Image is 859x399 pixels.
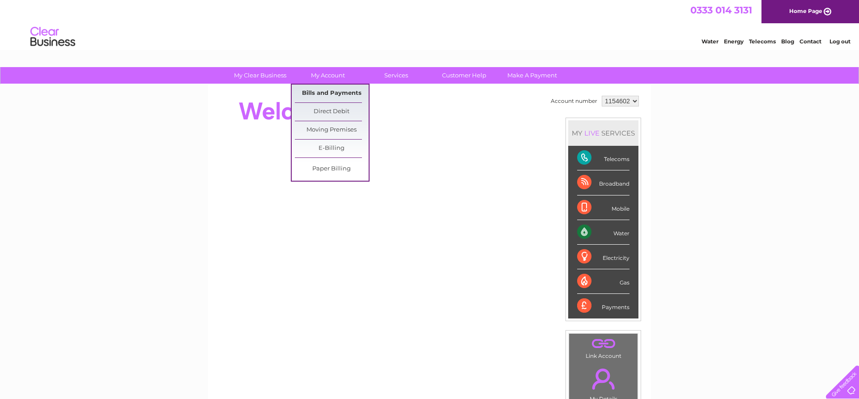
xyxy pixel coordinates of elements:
a: Customer Help [427,67,501,84]
td: Link Account [569,333,638,361]
a: My Account [291,67,365,84]
a: 0333 014 3131 [690,4,752,16]
a: Energy [724,38,744,45]
a: Log out [829,38,850,45]
div: Gas [577,269,629,294]
a: Contact [799,38,821,45]
div: Broadband [577,170,629,195]
div: MY SERVICES [568,120,638,146]
div: Payments [577,294,629,318]
div: Clear Business is a trading name of Verastar Limited (registered in [GEOGRAPHIC_DATA] No. 3667643... [219,5,642,43]
a: Services [359,67,433,84]
td: Account number [549,93,600,109]
div: Telecoms [577,146,629,170]
a: Make A Payment [495,67,569,84]
div: LIVE [583,129,601,137]
a: Direct Debit [295,103,369,121]
a: . [571,363,635,395]
a: Water [702,38,719,45]
div: Mobile [577,195,629,220]
a: Bills and Payments [295,85,369,102]
a: Blog [781,38,794,45]
div: Water [577,220,629,245]
a: E-Billing [295,140,369,157]
img: logo.png [30,23,76,51]
a: Telecoms [749,38,776,45]
a: Moving Premises [295,121,369,139]
div: Electricity [577,245,629,269]
a: . [571,336,635,352]
a: Paper Billing [295,160,369,178]
a: My Clear Business [223,67,297,84]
